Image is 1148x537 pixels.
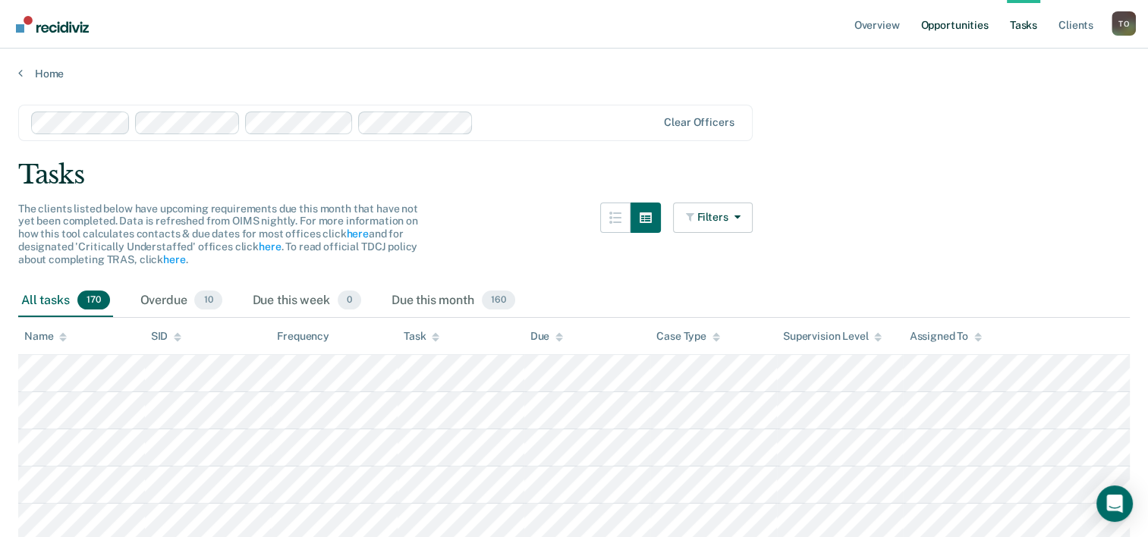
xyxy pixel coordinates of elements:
a: here [163,253,185,265]
div: Frequency [277,330,329,343]
div: Task [404,330,439,343]
span: 0 [338,290,361,310]
div: Clear officers [664,116,734,129]
div: Open Intercom Messenger [1096,485,1133,522]
span: 10 [194,290,222,310]
img: Recidiviz [16,16,89,33]
div: Due [530,330,564,343]
div: Due this week0 [250,284,364,318]
span: The clients listed below have upcoming requirements due this month that have not yet been complet... [18,203,418,265]
a: here [346,228,368,240]
span: 160 [482,290,515,310]
button: Profile dropdown button [1112,11,1136,36]
button: Filters [673,203,753,233]
div: All tasks170 [18,284,113,318]
a: Home [18,67,1130,80]
div: Name [24,330,67,343]
div: Case Type [656,330,720,343]
span: 170 [77,290,110,310]
div: Tasks [18,159,1130,190]
div: T O [1112,11,1136,36]
div: SID [151,330,182,343]
div: Assigned To [909,330,981,343]
a: here [259,240,281,253]
div: Due this month160 [388,284,518,318]
div: Supervision Level [783,330,882,343]
div: Overdue10 [137,284,225,318]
